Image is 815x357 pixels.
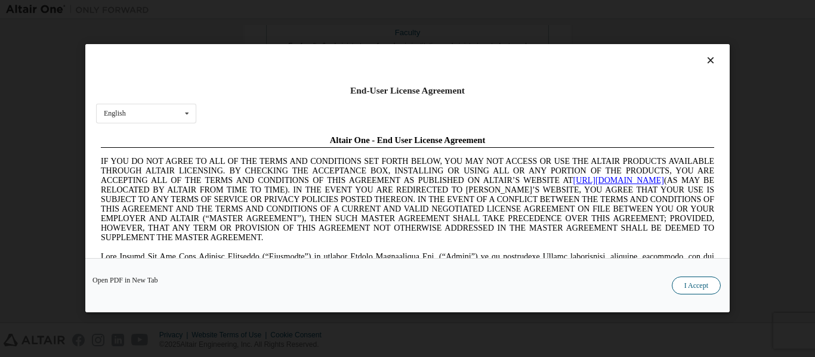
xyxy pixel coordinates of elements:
a: Open PDF in New Tab [92,277,158,284]
span: IF YOU DO NOT AGREE TO ALL OF THE TERMS AND CONDITIONS SET FORTH BELOW, YOU MAY NOT ACCESS OR USE... [5,26,618,111]
a: [URL][DOMAIN_NAME] [477,45,568,54]
button: I Accept [672,277,721,295]
span: Altair One - End User License Agreement [234,5,390,14]
span: Lore Ipsumd Sit Ame Cons Adipisc Elitseddo (“Eiusmodte”) in utlabor Etdolo Magnaaliqua Eni. (“Adm... [5,122,618,207]
div: English [104,110,126,117]
div: End-User License Agreement [96,85,719,97]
